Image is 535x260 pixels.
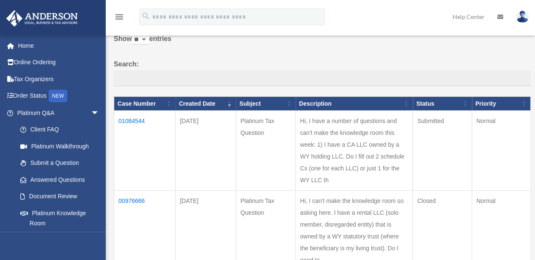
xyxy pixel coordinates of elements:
label: Search: [114,58,531,86]
div: NEW [49,90,67,102]
td: Normal [472,111,531,191]
a: Submit a Question [12,155,108,172]
th: Description: activate to sort column ascending [296,96,413,111]
i: menu [114,12,124,22]
td: Submitted [413,111,472,191]
td: 01084544 [114,111,176,191]
a: Client FAQ [12,121,108,138]
a: Tax Organizers [6,71,112,88]
a: Home [6,37,112,54]
a: Platinum Q&Aarrow_drop_down [6,104,108,121]
select: Showentries [132,35,149,45]
input: Search: [114,70,531,86]
td: [DATE] [176,111,236,191]
td: Platinum Tax Question [236,111,296,191]
th: Status: activate to sort column ascending [413,96,472,111]
th: Priority: activate to sort column ascending [472,96,531,111]
td: Hi, I have a number of questions and can't make the knowledge room this week: 1) I have a CA LLC ... [296,111,413,191]
a: Answered Questions [12,171,104,188]
a: Document Review [12,188,108,205]
i: search [141,11,151,21]
img: User Pic [516,11,529,23]
th: Subject: activate to sort column ascending [236,96,296,111]
a: menu [114,15,124,22]
a: Platinum Knowledge Room [12,205,108,232]
a: Order StatusNEW [6,88,112,105]
span: arrow_drop_down [91,104,108,122]
th: Created Date: activate to sort column ascending [176,96,236,111]
a: Online Ordering [6,54,112,71]
label: Show entries [114,33,531,53]
a: Platinum Walkthrough [12,138,108,155]
th: Case Number: activate to sort column ascending [114,96,176,111]
img: Anderson Advisors Platinum Portal [4,10,80,27]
